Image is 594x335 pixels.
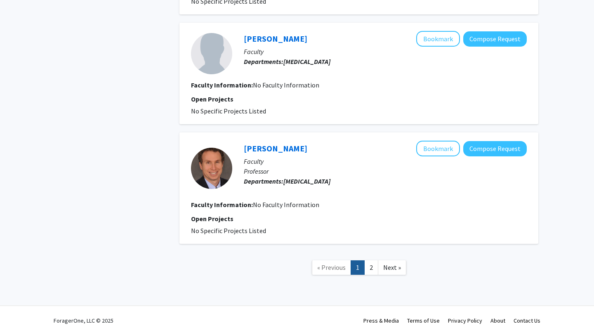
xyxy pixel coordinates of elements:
button: Add Anthony Hage to Bookmarks [416,31,460,47]
b: Faculty Information: [191,201,253,209]
a: Contact Us [514,317,540,324]
p: Faculty [244,156,527,166]
p: Professor [244,166,527,176]
a: [PERSON_NAME] [244,33,307,44]
iframe: Chat [6,298,35,329]
b: Departments: [244,57,283,66]
button: Add Andrew Newberg to Bookmarks [416,141,460,156]
div: ForagerOne, LLC © 2025 [54,306,113,335]
a: About [490,317,505,324]
p: Open Projects [191,214,527,224]
b: [MEDICAL_DATA] [283,177,330,185]
a: Terms of Use [407,317,440,324]
span: Next » [383,263,401,271]
span: « Previous [317,263,346,271]
button: Compose Request to Anthony Hage [463,31,527,47]
span: No Faculty Information [253,81,319,89]
a: [PERSON_NAME] [244,143,307,153]
span: No Specific Projects Listed [191,107,266,115]
nav: Page navigation [179,252,538,285]
a: Press & Media [363,317,399,324]
b: Departments: [244,177,283,185]
span: No Faculty Information [253,201,319,209]
b: Faculty Information: [191,81,253,89]
button: Compose Request to Andrew Newberg [463,141,527,156]
a: 1 [351,260,365,275]
a: 2 [364,260,378,275]
a: Previous Page [312,260,351,275]
a: Next [378,260,406,275]
span: No Specific Projects Listed [191,226,266,235]
a: Privacy Policy [448,317,482,324]
b: [MEDICAL_DATA] [283,57,330,66]
p: Faculty [244,47,527,57]
p: Open Projects [191,94,527,104]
